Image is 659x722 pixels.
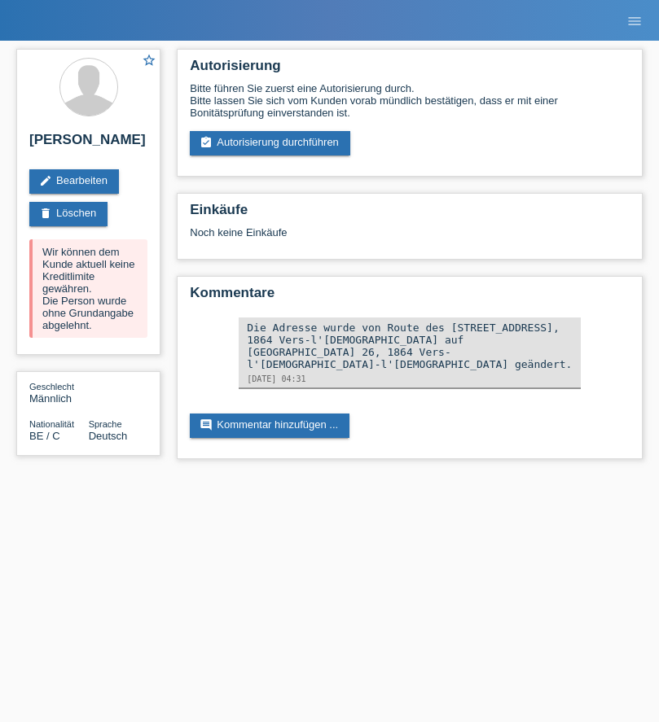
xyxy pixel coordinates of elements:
span: Deutsch [89,430,128,442]
a: deleteLöschen [29,202,108,226]
h2: Kommentare [190,285,630,309]
div: Männlich [29,380,89,405]
span: Geschlecht [29,382,74,392]
h2: Einkäufe [190,202,630,226]
div: Bitte führen Sie zuerst eine Autorisierung durch. Bitte lassen Sie sich vom Kunden vorab mündlich... [190,82,630,119]
i: star_border [142,53,156,68]
div: Noch keine Einkäufe [190,226,630,251]
i: assignment_turned_in [200,136,213,149]
div: [DATE] 04:31 [247,374,573,383]
div: Wir können dem Kunde aktuell keine Kreditlimite gewähren. Die Person wurde ohne Grundangabe abgel... [29,239,147,338]
i: comment [200,418,213,431]
i: edit [39,174,52,187]
a: editBearbeiten [29,169,119,194]
i: delete [39,207,52,220]
a: assignment_turned_inAutorisierung durchführen [190,131,350,155]
h2: [PERSON_NAME] [29,132,147,156]
a: commentKommentar hinzufügen ... [190,414,349,438]
a: menu [618,15,651,25]
i: menu [626,13,643,29]
span: Belgien / C / 06.05.2021 [29,430,60,442]
a: star_border [142,53,156,70]
div: Die Adresse wurde von Route des [STREET_ADDRESS], 1864 Vers-l'[DEMOGRAPHIC_DATA] auf [GEOGRAPHIC_... [247,322,573,370]
h2: Autorisierung [190,58,630,82]
span: Nationalität [29,419,74,429]
span: Sprache [89,419,122,429]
